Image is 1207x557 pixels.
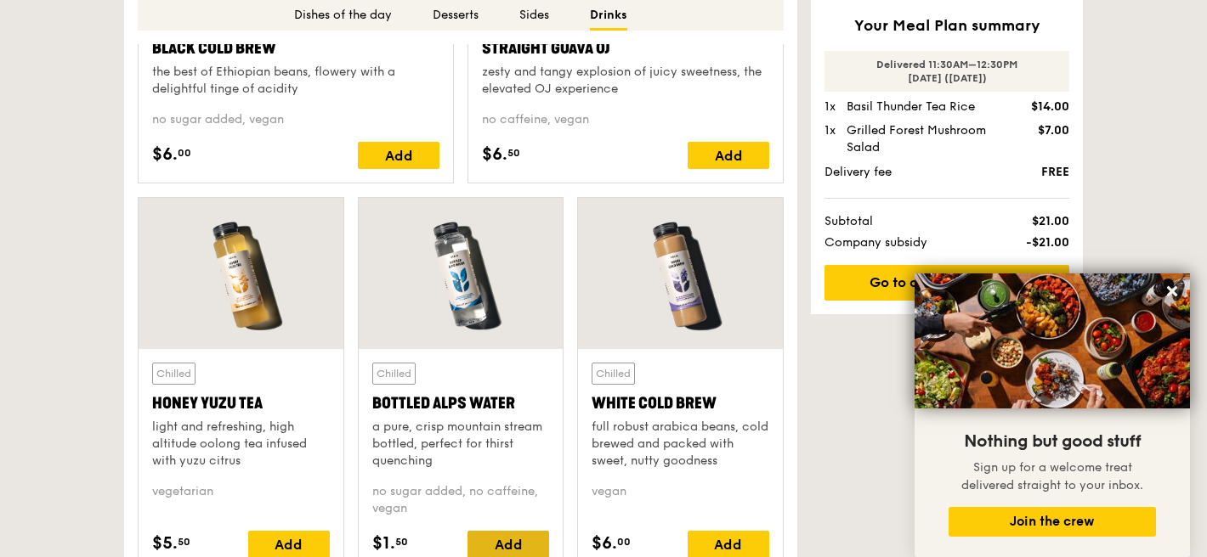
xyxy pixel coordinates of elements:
div: zesty and tangy explosion of juicy sweetness, the elevated OJ experience [482,64,769,98]
span: 00 [617,535,631,549]
img: DSC07876-Edit02-Large.jpeg [915,273,1190,408]
div: Chilled [152,363,195,385]
div: $7.00 [1030,122,1069,156]
span: -$21.00 [972,234,1069,251]
span: Nothing but good stuff [964,431,1141,452]
span: $5. [152,531,178,556]
button: Close [1159,278,1186,305]
span: $6. [592,531,617,556]
a: Go to checkout - $0.00 [824,265,1069,301]
span: FREE [972,164,1069,181]
span: $6. [482,142,507,167]
span: 50 [178,535,190,549]
div: vegan [592,483,769,517]
div: Delivered 11:30AM–12:30PM [DATE] ([DATE]) [824,51,1069,92]
div: vegetarian [152,483,330,517]
div: no sugar added, no caffeine, vegan [372,483,550,517]
div: a pure, crisp mountain stream bottled, perfect for thirst quenching [372,419,550,470]
div: 1x [824,98,840,115]
div: light and refreshing, high altitude oolong tea infused with yuzu citrus [152,419,330,470]
div: Chilled [372,363,416,385]
div: Basil Thunder Tea Rice [847,98,1017,115]
span: 50 [507,146,520,160]
span: $1. [372,531,395,556]
div: Grilled Forest Mushroom Salad [847,122,1017,156]
div: $14.00 [1030,98,1069,115]
span: $6. [152,142,178,167]
span: Delivery fee [824,164,972,181]
div: 1x [824,122,840,156]
span: Subtotal [824,213,972,230]
div: Add [358,142,439,169]
div: the best of Ethiopian beans, flowery with a delightful tinge of acidity [152,64,439,98]
span: $21.00 [972,213,1069,230]
span: 50 [395,535,408,549]
div: Straight Guava OJ [482,37,769,60]
div: full robust arabica beans, cold brewed and packed with sweet, nutty goodness [592,419,769,470]
span: Sign up for a welcome treat delivered straight to your inbox. [961,460,1143,492]
div: Bottled Alps Water [372,391,550,415]
div: White Cold Brew [592,391,769,415]
div: Honey Yuzu Tea [152,391,330,415]
span: Company subsidy [824,234,972,251]
h2: Your Meal Plan summary [824,14,1069,37]
button: Join the crew [949,507,1156,537]
div: no sugar added, vegan [152,111,439,128]
span: 00 [178,146,191,160]
div: Add [688,142,769,169]
div: no caffeine, vegan [482,111,769,128]
div: Chilled [592,363,635,385]
div: Black Cold Brew [152,37,439,60]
